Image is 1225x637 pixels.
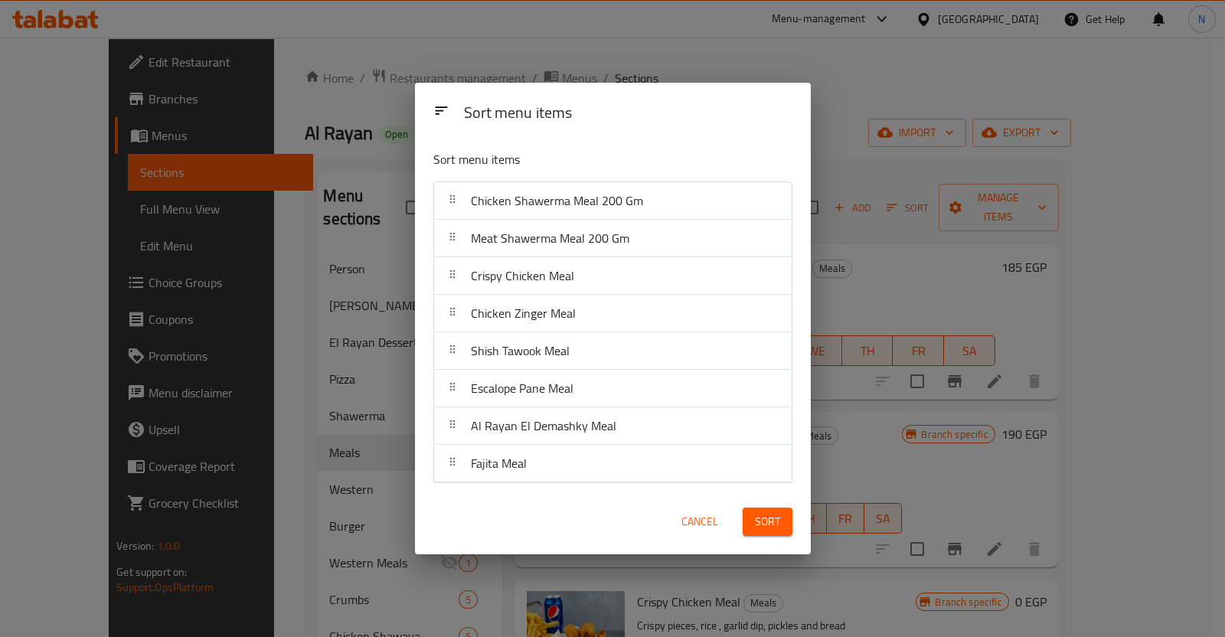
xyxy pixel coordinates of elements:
[471,264,574,287] span: Crispy Chicken Meal
[471,414,616,437] span: Al Rayan El Demashky Meal
[434,220,792,257] div: Meat Shawerma Meal 200 Gm
[471,227,629,250] span: Meat Shawerma Meal 200 Gm
[434,407,792,445] div: Al Rayan El Demashky Meal
[433,150,718,169] p: Sort menu items
[434,445,792,482] div: Fajita Meal
[471,452,527,475] span: Fajita Meal
[471,189,643,212] span: Chicken Shawerma Meal 200 Gm
[675,508,724,536] button: Cancel
[434,182,792,220] div: Chicken Shawerma Meal 200 Gm
[434,370,792,407] div: Escalope Pane Meal
[458,96,799,131] div: Sort menu items
[434,332,792,370] div: Shish Tawook Meal
[434,295,792,332] div: Chicken Zinger Meal
[743,508,792,536] button: Sort
[471,377,573,400] span: Escalope Pane Meal
[471,302,576,325] span: Chicken Zinger Meal
[434,257,792,295] div: Crispy Chicken Meal
[471,339,570,362] span: Shish Tawook Meal
[681,512,718,531] span: Cancel
[755,512,780,531] span: Sort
